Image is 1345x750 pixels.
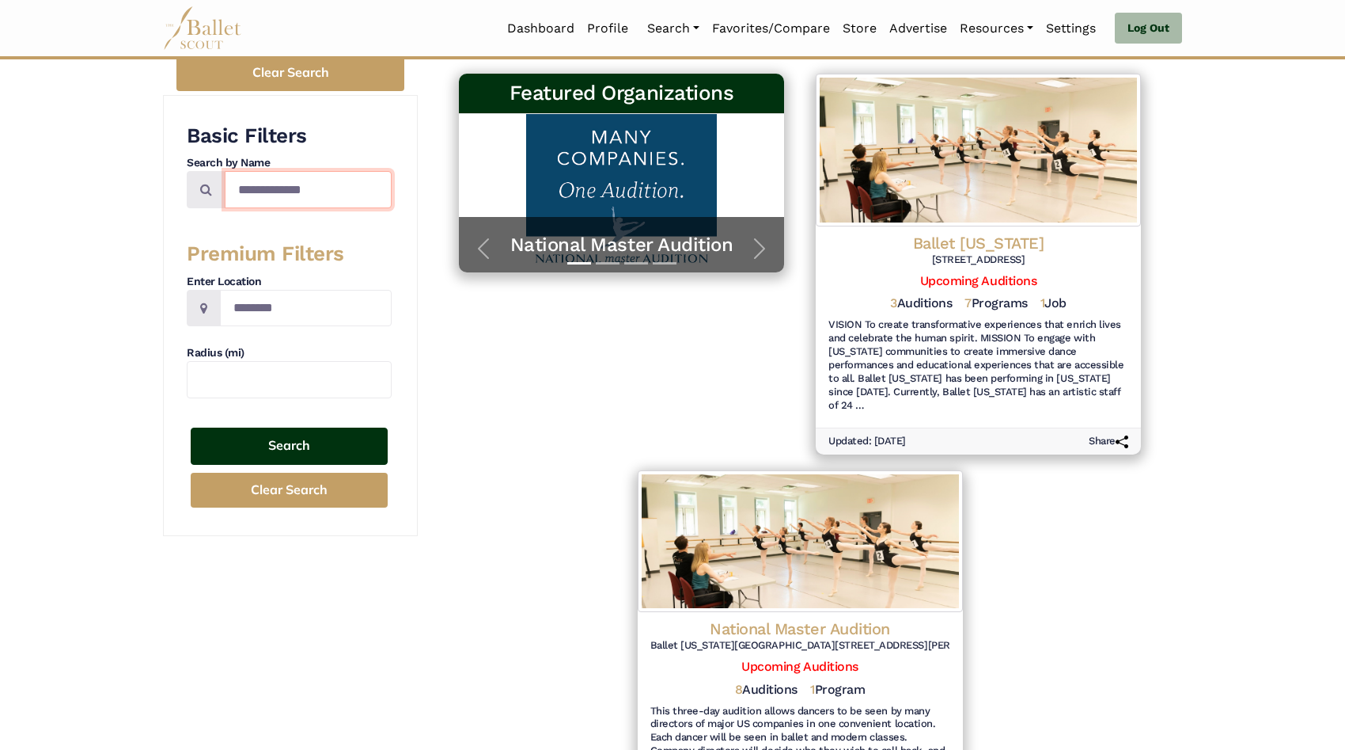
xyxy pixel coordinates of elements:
a: Dashboard [501,12,581,45]
img: Logo [638,470,963,612]
span: 1 [810,682,815,697]
a: Upcoming Auditions [741,659,858,674]
span: 7 [964,295,972,310]
h3: Featured Organizations [472,80,771,107]
h6: Ballet [US_STATE][GEOGRAPHIC_DATA][STREET_ADDRESS][PERSON_NAME] [650,639,950,653]
h5: Auditions [735,682,798,699]
h3: Basic Filters [187,123,392,150]
a: Log Out [1115,13,1182,44]
a: Store [836,12,883,45]
h4: Radius (mi) [187,345,392,361]
button: Slide 4 [653,254,676,272]
h5: Program [810,682,865,699]
button: Slide 1 [567,254,591,272]
a: Favorites/Compare [706,12,836,45]
a: National Master Audition [475,233,768,257]
a: Upcoming Auditions [920,273,1036,288]
a: Resources [953,12,1040,45]
a: Search [641,12,706,45]
input: Location [220,290,392,327]
h4: Ballet [US_STATE] [828,233,1128,253]
button: Search [191,428,388,465]
h4: Enter Location [187,274,392,290]
h5: Job [1040,295,1067,312]
h3: Premium Filters [187,241,392,268]
button: Slide 3 [624,254,648,272]
h6: Updated: [DATE] [828,435,906,448]
h4: Search by Name [187,155,392,171]
span: 1 [1040,295,1045,310]
button: Clear Search [191,473,388,508]
h6: VISION To create transformative experiences that enrich lives and celebrate the human spirit. MIS... [828,318,1128,412]
button: Clear Search [176,55,404,91]
img: Logo [816,74,1141,226]
h6: [STREET_ADDRESS] [828,253,1128,267]
a: Profile [581,12,635,45]
h4: National Master Audition [650,619,950,639]
h6: Share [1089,435,1128,448]
span: 8 [735,682,743,697]
span: 3 [890,295,897,310]
h5: Auditions [890,295,952,312]
input: Search by names... [225,171,392,208]
button: Slide 2 [596,254,619,272]
h5: Programs [964,295,1028,312]
a: Advertise [883,12,953,45]
a: Settings [1040,12,1102,45]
